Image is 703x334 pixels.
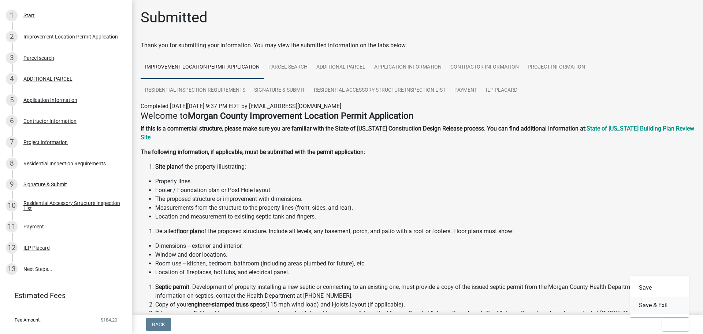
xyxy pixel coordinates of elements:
[6,94,18,106] div: 5
[6,179,18,190] div: 9
[23,140,68,145] div: Project Information
[141,148,365,155] strong: The following information, if applicable, must be submitted with the permit application:
[152,322,165,327] span: Back
[15,318,41,322] span: Fee Amount:
[155,227,694,236] li: Detailed of the proposed structure. Include all levels, any basement, porch, and patio with a roo...
[668,322,678,327] span: Exit
[662,318,689,331] button: Exit
[23,34,118,39] div: Improvement Location Permit Application
[250,79,309,102] a: Signature & Submit
[23,201,120,211] div: Residential Accessory Structure Inspection List
[155,186,694,195] li: Footer / Foundation plan or Post Hole layout.
[141,9,208,26] h1: Submitted
[141,56,264,79] a: Improvement Location Permit Application
[141,111,694,121] h4: Welcome to
[6,242,18,254] div: 12
[6,288,120,303] a: Estimated Fees
[6,158,18,169] div: 8
[101,318,117,322] span: $184.20
[523,56,589,79] a: Project Information
[155,242,694,250] li: Dimensions -- exterior and interior.
[155,203,694,212] li: Measurements from the structure to the property lines (front, sides, and rear).
[23,98,77,103] div: Application Information
[6,263,18,275] div: 13
[309,79,450,102] a: Residential Accessory Structure Inspection List
[155,162,694,171] li: of the property illustrating:
[155,310,197,317] strong: Driveway permit
[630,276,689,317] div: Exit
[450,79,481,102] a: Payment
[312,56,370,79] a: ADDITIONAL PARCEL
[155,300,694,309] li: Copy of your (115 mph wind load) and I-joists layout (if applicable).
[141,103,341,110] span: Completed [DATE][DATE] 9:37 PM EDT by [EMAIL_ADDRESS][DOMAIN_NAME]
[141,125,587,132] strong: If this is a commercial structure, please make sure you are familiar with the State of [US_STATE]...
[23,245,50,250] div: ILP Placard
[155,195,694,203] li: The proposed structure or improvement with dimensions.
[188,111,413,121] strong: Morgan County Improvement Location Permit Application
[6,136,18,148] div: 7
[155,259,694,268] li: Room use -- kitchen, bedroom, bathroom (including areas plumbed for future), etc.
[155,283,189,290] strong: Septic permit
[630,297,689,314] button: Save & Exit
[6,31,18,43] div: 2
[370,56,446,79] a: Application Information
[146,318,171,331] button: Back
[155,163,178,170] strong: Site plan
[23,76,72,81] div: ADDITIONAL PARCEL
[155,283,694,300] li: . Development of property installing a new septic or connecting to an existing one, must provide ...
[6,200,18,212] div: 10
[481,79,522,102] a: ILP Placard
[141,79,250,102] a: Residential Inspection Requirements
[6,221,18,232] div: 11
[155,177,694,186] li: Property lines.
[141,41,694,50] div: Thank you for submitting your information. You may view the submitted information on the tabs below.
[446,56,523,79] a: Contractor Information
[6,52,18,64] div: 3
[23,55,54,60] div: Parcel search
[176,228,201,235] strong: floor plan
[155,250,694,259] li: Window and door locations.
[155,309,694,327] li: . New driveways on county roads must obtain a driveway permit from the Morgan County Highway Depa...
[6,10,18,21] div: 1
[23,182,67,187] div: Signature & Submit
[630,279,689,297] button: Save
[188,301,265,308] strong: engineer-stamped truss specs
[6,115,18,127] div: 6
[23,161,106,166] div: Residential Inspection Requirements
[23,224,44,229] div: Payment
[155,268,694,277] li: Location of fireplaces, hot tubs, and electrical panel.
[155,212,694,221] li: Location and measurement to existing septic tank and fingers.
[23,118,77,124] div: Contractor Information
[23,13,35,18] div: Start
[264,56,312,79] a: Parcel search
[6,73,18,85] div: 4
[141,125,694,141] a: State of [US_STATE] Building Plan Review Site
